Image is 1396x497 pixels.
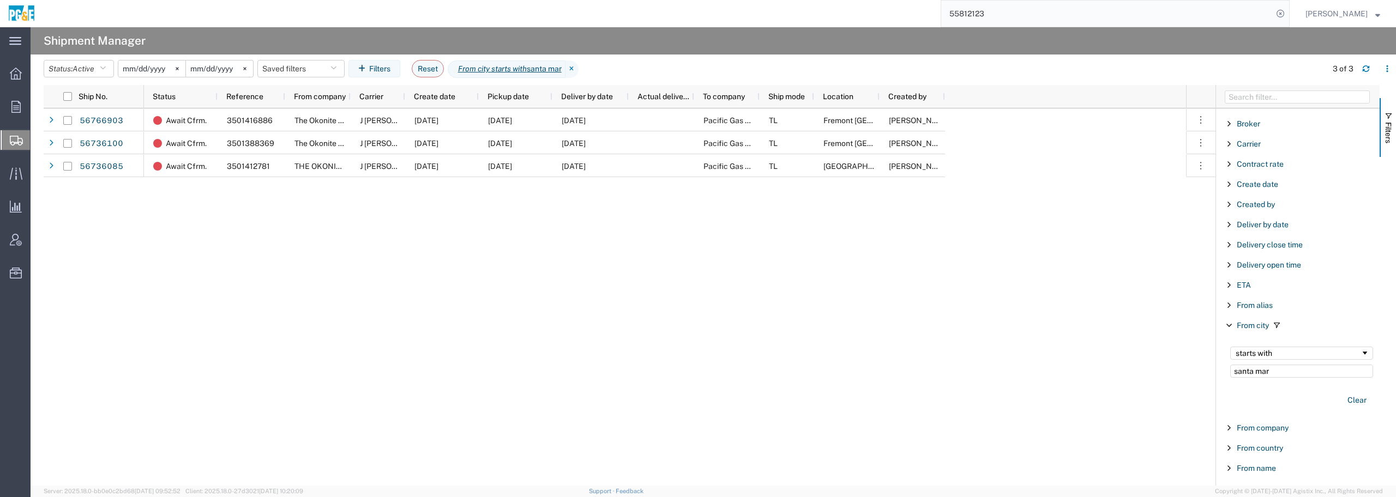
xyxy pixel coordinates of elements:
[562,116,586,125] span: 09/12/2025
[1237,160,1284,168] span: Contract rate
[823,139,932,148] span: Fremont DC
[488,92,529,101] span: Pickup date
[294,139,371,148] span: The Okonite Company
[44,488,180,494] span: Server: 2025.18.0-bb0e0c2bd68
[227,162,270,171] span: 3501412781
[185,488,303,494] span: Client: 2025.18.0-27d3021
[73,64,94,73] span: Active
[823,162,901,171] span: Fresno DC
[1305,8,1368,20] span: Wendy Hetrick
[227,139,274,148] span: 3501388369
[1230,347,1373,360] div: Filtering operator
[226,92,263,101] span: Reference
[1236,349,1361,357] div: starts with
[823,116,932,125] span: Fremont DC
[562,162,586,171] span: 09/09/2025
[294,162,400,171] span: THE OKONITE COMPANY INC
[458,63,527,75] i: From city starts with
[79,112,124,130] a: 56766903
[889,162,951,171] span: Mario Castellanos
[769,116,778,125] span: TL
[166,109,207,132] span: Await Cfrm.
[616,488,643,494] a: Feedback
[79,135,124,153] a: 56736100
[79,92,107,101] span: Ship No.
[1237,220,1289,229] span: Deliver by date
[414,92,455,101] span: Create date
[637,92,690,101] span: Actual delivery date
[1237,119,1260,128] span: Broker
[1237,301,1273,310] span: From alias
[1215,487,1383,496] span: Copyright © [DATE]-[DATE] Agistix Inc., All Rights Reserved
[1237,260,1301,269] span: Delivery open time
[1225,90,1370,104] input: Filter Columns Input
[488,162,512,171] span: 09/08/2025
[44,27,146,54] h4: Shipment Manager
[257,60,345,77] button: Saved filters
[412,60,444,77] button: Reset
[414,162,438,171] span: 09/05/2025
[1237,281,1251,289] span: ETA
[562,139,586,148] span: 09/10/2025
[703,92,745,101] span: To company
[359,92,383,101] span: Carrier
[488,139,512,148] span: 09/08/2025
[1237,240,1303,249] span: Delivery close time
[227,116,273,125] span: 3501416886
[166,155,207,178] span: Await Cfrm.
[8,5,35,22] img: logo
[1237,444,1283,452] span: From country
[768,92,805,101] span: Ship mode
[703,116,882,125] span: Pacific Gas & Electric Fremont Materials/Receiving
[1237,200,1275,209] span: Created by
[153,92,176,101] span: Status
[360,162,459,171] span: J Valles Trucking
[360,139,459,148] span: J Valles Trucking
[414,116,438,125] span: 09/09/2025
[1384,122,1393,143] span: Filters
[889,139,951,148] span: Mario Castellanos
[135,488,180,494] span: [DATE] 09:52:52
[294,116,371,125] span: The Okonite Company
[561,92,613,101] span: Deliver by date
[1230,365,1373,378] input: Filter Value
[703,162,787,171] span: Pacific Gas and Electric
[186,60,253,77] input: Not set
[1237,423,1289,432] span: From company
[1333,63,1353,75] div: 3 of 3
[1216,108,1380,486] div: Filter List 66 Filters
[823,92,853,101] span: Location
[118,60,185,77] input: Not set
[888,92,926,101] span: Created by
[360,116,459,125] span: J Valles Trucking
[259,488,303,494] span: [DATE] 10:20:09
[769,139,778,148] span: TL
[414,139,438,148] span: 09/05/2025
[1237,180,1278,189] span: Create date
[79,158,124,175] a: 56736085
[1237,321,1269,330] span: From city
[769,162,778,171] span: TL
[1237,464,1276,472] span: From name
[1237,484,1279,493] span: From region
[44,60,114,77] button: Status:Active
[941,1,1273,27] input: Search for shipment number, reference number
[889,116,951,125] span: Mario Castellanos
[348,60,400,77] button: Filters
[294,92,346,101] span: From company
[166,132,207,155] span: Await Cfrm.
[589,488,616,494] a: Support
[1341,391,1373,409] button: Clear
[488,116,512,125] span: 09/10/2025
[703,139,882,148] span: Pacific Gas & Electric Fremont Materials/Receiving
[1305,7,1381,20] button: [PERSON_NAME]
[448,60,565,78] span: From city starts with santa mar
[1237,140,1261,148] span: Carrier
